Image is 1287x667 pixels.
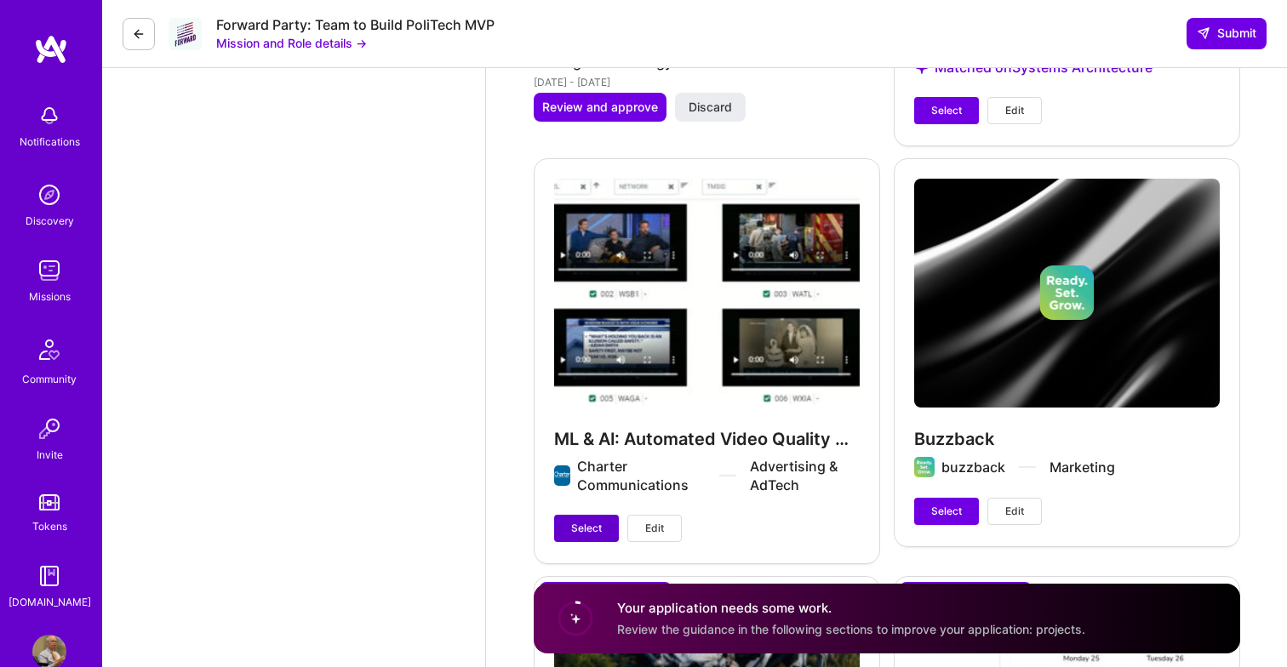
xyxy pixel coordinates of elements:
[32,412,66,446] img: Invite
[26,212,74,230] div: Discovery
[1197,25,1256,42] span: Submit
[32,178,66,212] img: discovery
[987,498,1042,525] button: Edit
[20,133,80,151] div: Notifications
[29,329,70,370] img: Community
[32,254,66,288] img: teamwork
[132,27,146,41] i: icon LeftArrowDark
[1197,26,1210,40] i: icon SendLight
[216,16,495,34] div: Forward Party: Team to Build PoliTech MVP
[1005,103,1024,118] span: Edit
[9,593,91,611] div: [DOMAIN_NAME]
[39,494,60,510] img: tokens
[534,93,666,122] button: Review and approve
[931,504,962,519] span: Select
[1187,18,1267,48] button: Submit
[542,99,658,116] span: Review and approve
[554,515,619,542] button: Select
[931,103,962,118] span: Select
[22,370,77,388] div: Community
[914,97,979,124] button: Select
[534,73,880,91] div: [DATE] - [DATE]
[32,517,67,535] div: Tokens
[29,288,71,305] div: Missions
[216,34,367,52] button: Mission and Role details →
[645,521,664,536] span: Edit
[1005,504,1024,519] span: Edit
[617,622,1085,636] span: Review the guidance in the following sections to improve your application: projects.
[34,34,68,65] img: logo
[689,99,732,116] span: Discard
[37,446,63,464] div: Invite
[675,93,746,122] button: Discard
[32,99,66,133] img: bell
[32,559,66,593] img: guide book
[914,498,979,525] button: Select
[617,599,1085,617] h4: Your application needs some work.
[169,17,203,50] img: Company Logo
[571,521,602,536] span: Select
[987,97,1042,124] button: Edit
[627,515,682,542] button: Edit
